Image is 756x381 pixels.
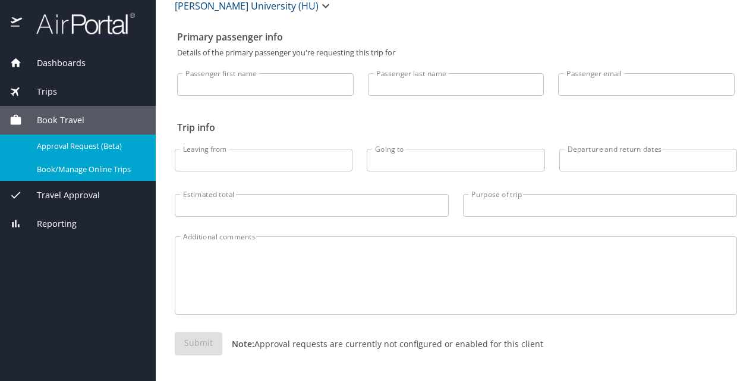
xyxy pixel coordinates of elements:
strong: Note: [232,338,254,349]
span: Approval Request (Beta) [37,140,141,152]
h2: Trip info [177,118,735,137]
span: Book/Manage Online Trips [37,164,141,175]
span: Dashboards [22,57,86,70]
img: icon-airportal.png [11,12,23,35]
img: airportal-logo.png [23,12,135,35]
span: Reporting [22,217,77,230]
span: Book Travel [22,114,84,127]
span: Travel Approval [22,189,100,202]
p: Details of the primary passenger you're requesting this trip for [177,49,735,57]
h2: Primary passenger info [177,27,735,46]
p: Approval requests are currently not configured or enabled for this client [222,338,543,350]
span: Trips [22,85,57,98]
